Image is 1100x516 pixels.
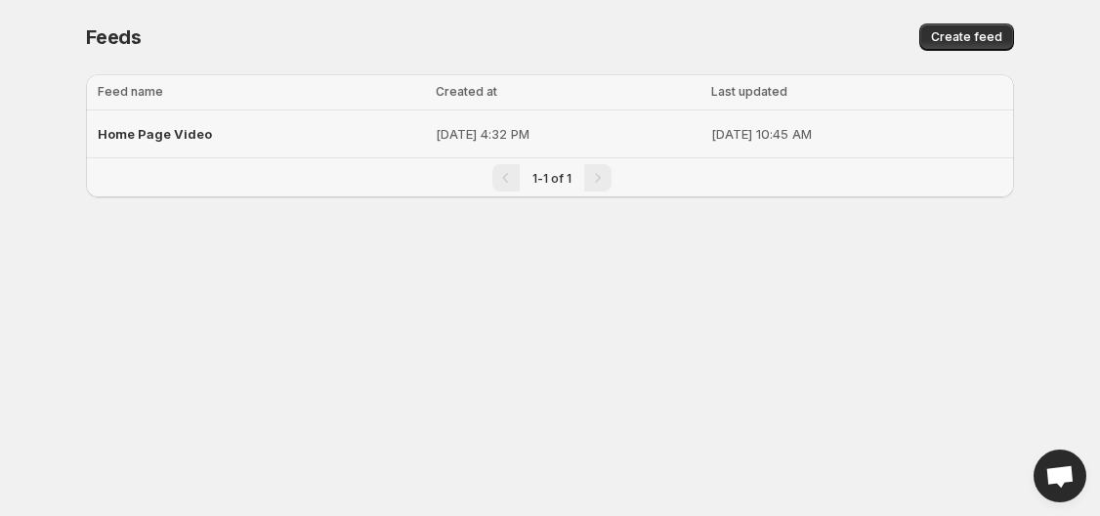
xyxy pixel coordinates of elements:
[919,23,1014,51] button: Create feed
[86,25,142,49] span: Feeds
[711,124,1002,144] p: [DATE] 10:45 AM
[86,157,1014,197] nav: Pagination
[1034,450,1086,502] div: Open chat
[98,84,163,99] span: Feed name
[436,84,497,99] span: Created at
[931,29,1002,45] span: Create feed
[436,124,699,144] p: [DATE] 4:32 PM
[98,126,212,142] span: Home Page Video
[532,171,571,186] span: 1-1 of 1
[711,84,787,99] span: Last updated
